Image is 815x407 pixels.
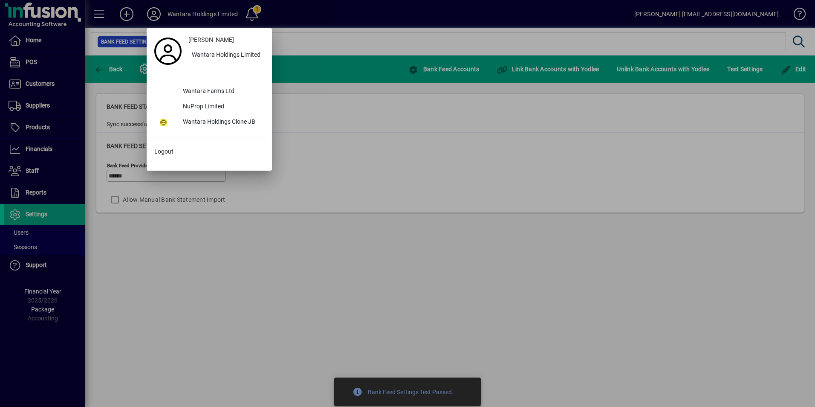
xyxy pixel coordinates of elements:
[151,44,185,59] a: Profile
[154,147,173,156] span: Logout
[151,84,268,99] button: Wantara Farms Ltd
[151,99,268,115] button: NuProp Limited
[188,35,234,44] span: [PERSON_NAME]
[185,32,268,48] a: [PERSON_NAME]
[185,48,268,63] button: Wantara Holdings Limited
[151,115,268,130] button: Wantara Holdings Clone JB
[176,99,268,115] div: NuProp Limited
[176,84,268,99] div: Wantara Farms Ltd
[176,115,268,130] div: Wantara Holdings Clone JB
[151,144,268,160] button: Logout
